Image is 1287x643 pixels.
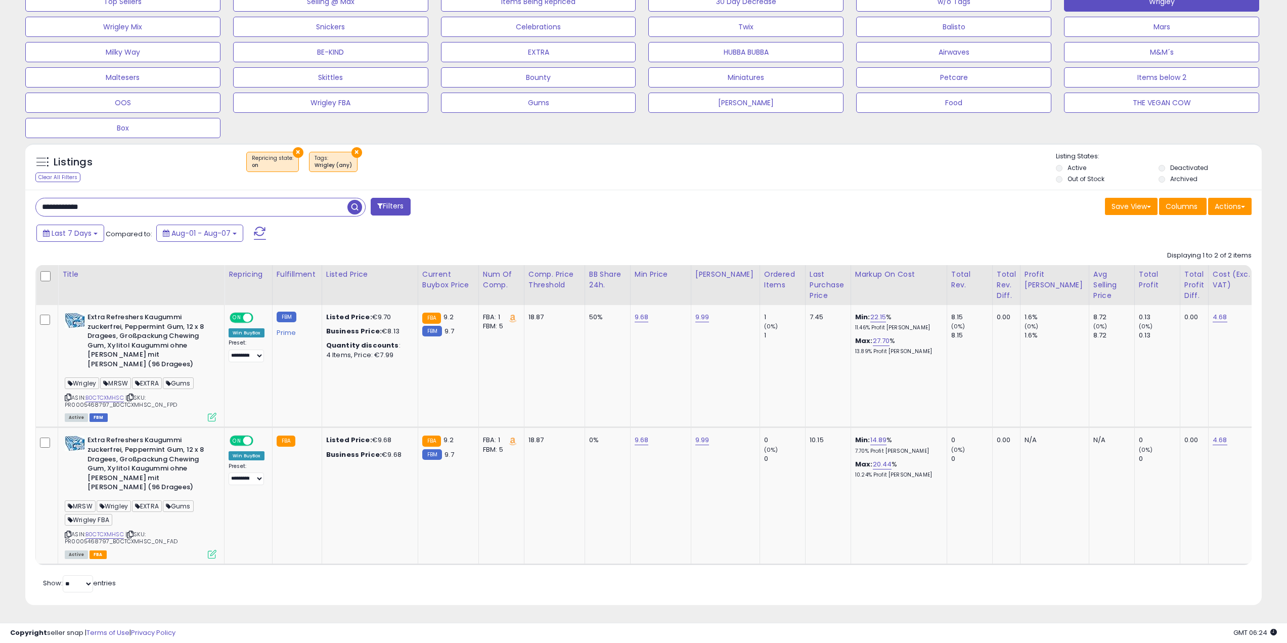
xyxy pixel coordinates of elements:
[52,228,92,238] span: Last 7 Days
[1208,198,1252,215] button: Actions
[1139,436,1180,445] div: 0
[231,437,243,445] span: ON
[855,312,870,322] b: Min:
[443,312,453,322] span: 9.2
[326,313,410,322] div: €9.70
[252,162,293,169] div: on
[106,229,152,239] span: Compared to:
[589,313,623,322] div: 50%
[445,326,454,336] span: 9.7
[10,628,175,638] div: seller snap | |
[855,436,939,454] div: %
[163,377,194,389] span: Gums
[1233,628,1277,637] span: 2025-08-15 06:24 GMT
[445,450,454,459] span: 9.7
[62,269,220,280] div: Title
[855,336,873,346] b: Max:
[764,436,805,445] div: 0
[132,500,162,512] span: EXTRA
[997,436,1012,445] div: 0.00
[483,445,516,454] div: FBM: 5
[156,225,243,242] button: Aug-01 - Aug-07
[25,42,220,62] button: Milky Way
[326,435,372,445] b: Listed Price:
[855,471,939,479] p: 10.24% Profit [PERSON_NAME]
[1213,435,1227,445] a: 4.68
[10,628,47,637] strong: Copyright
[951,322,965,330] small: (0%)
[1064,67,1259,88] button: Items below 2
[635,312,649,322] a: 9.68
[1105,198,1158,215] button: Save View
[997,313,1012,322] div: 0.00
[483,269,520,290] div: Num of Comp.
[951,454,992,463] div: 0
[441,17,636,37] button: Celebrations
[293,147,303,158] button: ×
[163,500,194,512] span: Gums
[422,326,442,336] small: FBM
[855,313,939,331] div: %
[422,449,442,460] small: FBM
[873,336,890,346] a: 27.70
[589,269,626,290] div: BB Share 24h.
[65,377,99,389] span: Wrigley
[870,312,886,322] a: 22.15
[85,530,124,539] a: B0CTCXMHSC
[252,437,268,445] span: OFF
[229,463,264,486] div: Preset:
[65,436,85,451] img: 51i+N2KfOrL._SL40_.jpg
[326,340,399,350] b: Quantity discounts
[231,314,243,322] span: ON
[1184,269,1204,301] div: Total Profit Diff.
[528,313,577,322] div: 18.87
[25,93,220,113] button: OOS
[1093,331,1134,340] div: 8.72
[951,436,992,445] div: 0
[951,331,992,340] div: 8.15
[855,348,939,355] p: 13.89% Profit [PERSON_NAME]
[90,413,108,422] span: FBM
[422,269,474,290] div: Current Buybox Price
[315,162,352,169] div: Wrigley (any)
[326,351,410,360] div: 4 Items, Price: €7.99
[1025,269,1085,290] div: Profit [PERSON_NAME]
[87,313,210,371] b: Extra Refreshers Kaugummi zuckerfrei, Peppermint Gum, 12 x 8 Dragees, Großpackung Chewing Gum, Xy...
[326,450,410,459] div: €9.68
[1025,436,1081,445] div: N/A
[1184,313,1201,322] div: 0.00
[229,328,264,337] div: Win BuyBox
[855,448,939,455] p: 7.70% Profit [PERSON_NAME]
[100,377,131,389] span: MRSW
[233,93,428,113] button: Wrigley FBA
[855,324,939,331] p: 11.46% Profit [PERSON_NAME]
[54,155,93,169] h5: Listings
[528,436,577,445] div: 18.87
[589,436,623,445] div: 0%
[1093,436,1127,445] div: N/A
[764,331,805,340] div: 1
[277,436,295,447] small: FBA
[1068,175,1104,183] label: Out of Stock
[90,550,107,559] span: FBA
[25,67,220,88] button: Maltesers
[951,313,992,322] div: 8.15
[648,17,844,37] button: Twix
[65,514,112,526] span: Wrigley FBA
[810,269,847,301] div: Last Purchase Price
[65,500,96,512] span: MRSW
[648,93,844,113] button: [PERSON_NAME]
[351,147,362,158] button: ×
[856,42,1051,62] button: Airwaves
[1093,269,1130,301] div: Avg Selling Price
[229,339,264,362] div: Preset:
[1213,269,1265,290] div: Cost (Exc. VAT)
[171,228,231,238] span: Aug-01 - Aug-07
[1068,163,1086,172] label: Active
[855,460,939,479] div: %
[997,269,1016,301] div: Total Rev. Diff.
[443,435,453,445] span: 9.2
[483,436,516,445] div: FBA: 1
[131,628,175,637] a: Privacy Policy
[35,173,80,182] div: Clear All Filters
